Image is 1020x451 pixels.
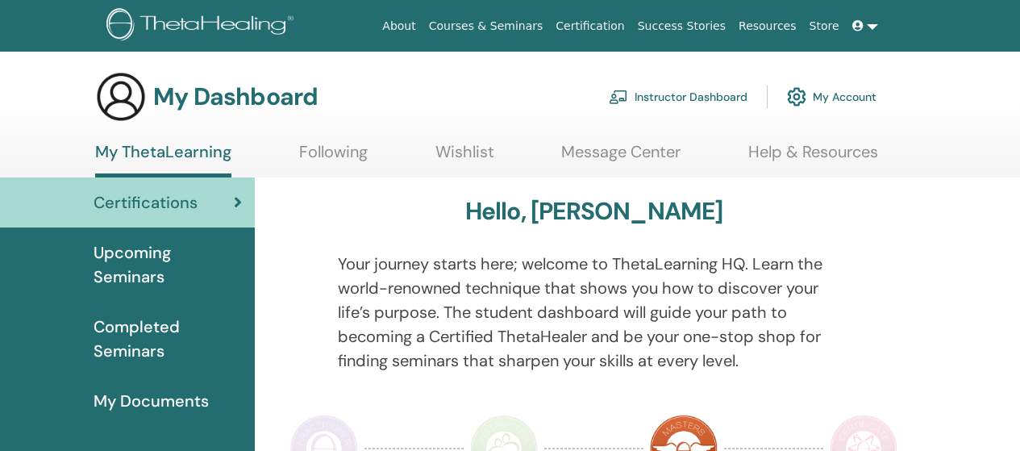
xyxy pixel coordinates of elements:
[94,240,242,289] span: Upcoming Seminars
[561,142,681,173] a: Message Center
[95,142,231,177] a: My ThetaLearning
[94,389,209,413] span: My Documents
[803,11,846,41] a: Store
[94,315,242,363] span: Completed Seminars
[609,90,628,104] img: chalkboard-teacher.svg
[609,79,747,115] a: Instructor Dashboard
[106,8,299,44] img: logo.png
[95,71,147,123] img: generic-user-icon.jpg
[631,11,732,41] a: Success Stories
[435,142,494,173] a: Wishlist
[338,252,851,373] p: Your journey starts here; welcome to ThetaLearning HQ. Learn the world-renowned technique that sh...
[787,83,806,111] img: cog.svg
[787,79,876,115] a: My Account
[748,142,878,173] a: Help & Resources
[732,11,803,41] a: Resources
[376,11,422,41] a: About
[465,197,723,226] h3: Hello, [PERSON_NAME]
[549,11,631,41] a: Certification
[299,142,368,173] a: Following
[94,190,198,215] span: Certifications
[423,11,550,41] a: Courses & Seminars
[153,82,318,111] h3: My Dashboard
